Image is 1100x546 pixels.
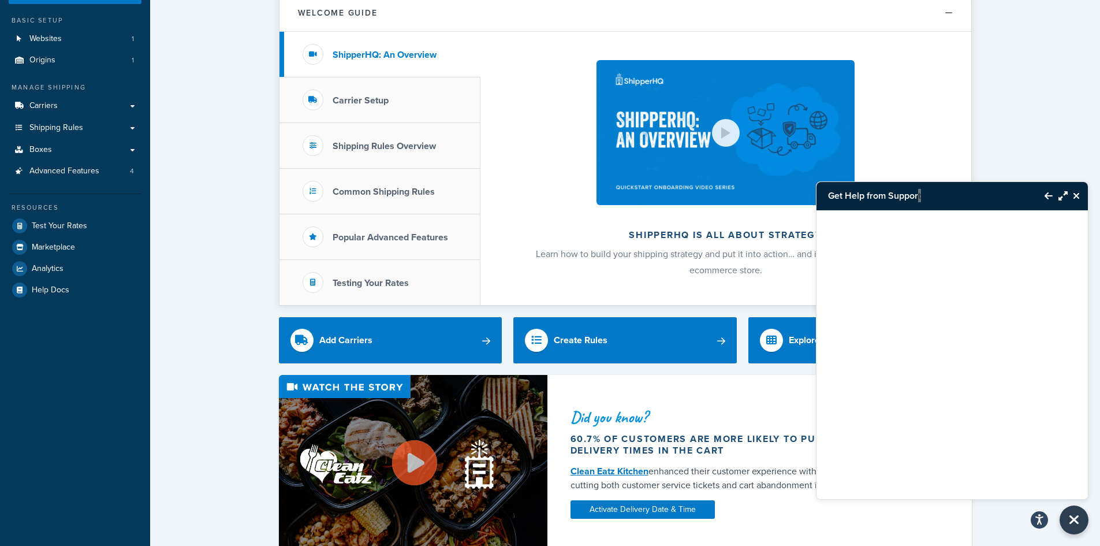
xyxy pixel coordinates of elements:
div: Did you know? [570,409,935,425]
div: Basic Setup [9,16,141,25]
img: ShipperHQ is all about strategy [596,60,854,205]
a: Carriers [9,95,141,117]
h3: ShipperHQ: An Overview [333,50,437,60]
span: Test Your Rates [32,221,87,231]
a: Analytics [9,258,141,279]
span: Advanced Features [29,166,99,176]
button: Close Resource Center [1068,189,1088,203]
a: Marketplace [9,237,141,258]
h2: ShipperHQ is all about strategy [511,230,941,240]
h3: Testing Your Rates [333,278,409,288]
h2: Welcome Guide [298,9,378,17]
div: enhanced their customer experience with Delivery Date and Time — cutting both customer service ti... [570,465,935,492]
div: Manage Shipping [9,83,141,92]
li: Advanced Features [9,161,141,182]
span: Websites [29,34,62,44]
a: Activate Delivery Date & Time [570,500,715,519]
a: Create Rules [513,317,737,363]
button: Close Resource Center [1060,506,1088,534]
li: Origins [9,50,141,71]
span: Learn how to build your shipping strategy and put it into action… and into the checkout of your e... [536,247,916,277]
h3: Get Help from Support [816,182,1033,210]
a: Origins1 [9,50,141,71]
a: Boxes [9,139,141,161]
h3: Common Shipping Rules [333,187,435,197]
div: Resources [9,203,141,213]
a: Add Carriers [279,317,502,363]
span: Shipping Rules [29,123,83,133]
a: Shipping Rules [9,117,141,139]
span: Boxes [29,145,52,155]
button: Maximize Resource Center [1053,183,1068,209]
h3: Popular Advanced Features [333,232,448,243]
a: Help Docs [9,280,141,300]
h3: Carrier Setup [333,95,389,106]
span: 1 [132,55,134,65]
span: Marketplace [32,243,75,252]
div: Create Rules [554,332,607,348]
button: Back to Resource Center [1033,183,1053,209]
div: 60.7% of customers are more likely to purchase if they see delivery times in the cart [570,433,935,456]
a: Clean Eatz Kitchen [570,465,648,478]
div: Explore Features [789,332,859,348]
h3: Shipping Rules Overview [333,141,436,151]
a: Test Your Rates [9,216,141,236]
span: Origins [29,55,55,65]
a: Explore Features [748,317,972,363]
iframe: Chat Widget [816,210,1088,499]
span: Help Docs [32,285,69,295]
li: Websites [9,28,141,50]
span: 1 [132,34,134,44]
a: Websites1 [9,28,141,50]
a: Advanced Features4 [9,161,141,182]
span: Carriers [29,101,58,111]
span: 4 [130,166,134,176]
span: Analytics [32,264,64,274]
div: Add Carriers [319,332,372,348]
